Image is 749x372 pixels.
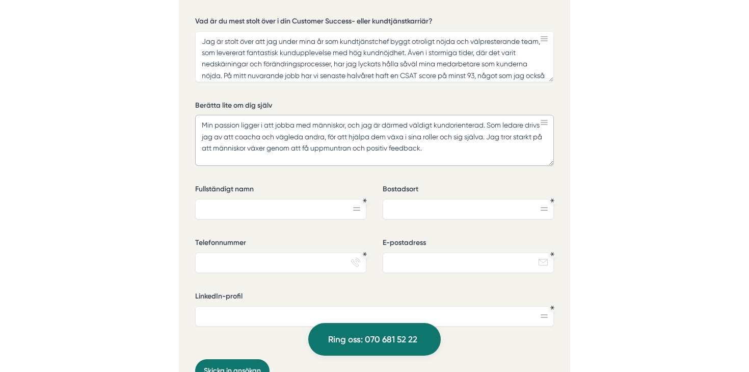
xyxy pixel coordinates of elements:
[383,238,554,251] label: E-postadress
[363,252,367,256] div: Obligatoriskt
[550,199,554,203] div: Obligatoriskt
[550,306,554,310] div: Obligatoriskt
[550,252,554,256] div: Obligatoriskt
[195,16,554,29] label: Vad är du mest stolt över i din Customer Success- eller kundtjänstkarriär?
[363,199,367,203] div: Obligatoriskt
[328,333,417,346] span: Ring oss: 070 681 52 22
[195,238,366,251] label: Telefonnummer
[195,184,366,197] label: Fullständigt namn
[195,101,554,113] label: Berätta lite om dig själv
[195,291,554,304] label: LinkedIn-profil
[308,323,441,356] a: Ring oss: 070 681 52 22
[383,184,554,197] label: Bostadsort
